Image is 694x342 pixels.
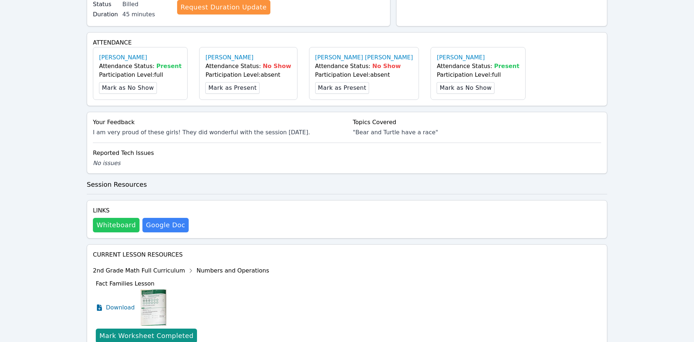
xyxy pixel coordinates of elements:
[205,62,291,71] div: Attendance Status:
[99,53,147,62] a: [PERSON_NAME]
[263,63,291,69] span: No Show
[93,128,341,137] div: I am very proud of these girls! They did wonderful with the session [DATE].
[93,10,118,19] label: Duration
[315,71,413,79] div: Participation Level: absent
[96,290,135,326] a: Download
[93,160,120,166] span: No issues
[437,71,519,79] div: Participation Level: full
[123,10,171,19] div: 45 minutes
[99,71,181,79] div: Participation Level: full
[99,62,181,71] div: Attendance Status:
[437,82,494,94] button: Mark as No Show
[494,63,519,69] span: Present
[93,250,601,259] h4: Current Lesson Resources
[93,38,601,47] h4: Attendance
[99,82,157,94] button: Mark as No Show
[205,53,253,62] a: [PERSON_NAME]
[93,206,189,215] h4: Links
[315,53,413,62] a: [PERSON_NAME] [PERSON_NAME]
[315,62,413,71] div: Attendance Status:
[93,218,140,232] button: Whiteboard
[87,180,607,190] h3: Session Resources
[205,82,260,94] button: Mark as Present
[93,149,601,157] div: Reported Tech Issues
[93,265,269,276] div: 2nd Grade Math Full Curriculum Numbers and Operations
[353,118,601,127] div: Topics Covered
[93,118,341,127] div: Your Feedback
[96,280,155,287] span: Fact Families Lesson
[157,63,182,69] span: Present
[437,62,519,71] div: Attendance Status:
[437,53,485,62] a: [PERSON_NAME]
[142,218,189,232] a: Google Doc
[372,63,401,69] span: No Show
[141,290,166,326] img: Fact Families Lesson
[315,82,369,94] button: Mark as Present
[353,128,601,137] div: "Bear and Turtle have a race"
[99,331,193,341] div: Mark Worksheet Completed
[205,71,291,79] div: Participation Level: absent
[106,303,135,312] span: Download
